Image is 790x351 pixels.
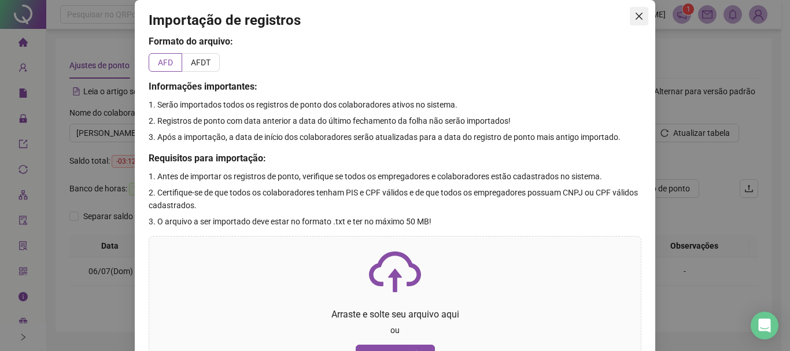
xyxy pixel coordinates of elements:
span: AFDT [191,58,211,67]
p: 3. O arquivo a ser importado deve estar no formato .txt e ter no máximo 50 MB! [149,215,641,228]
span: Requisitos para importação: [149,153,266,164]
span: 1. Antes de importar os registros de ponto, verifique se todos os empregadores e colaboradores es... [149,172,602,181]
h3: Importação de registros [149,12,641,30]
span: 1. Serão importados todos os registros de ponto dos colaboradores ativos no sistema. [149,100,457,109]
span: Formato do arquivo: [149,36,233,47]
div: Open Intercom Messenger [751,312,778,339]
span: Informações importantes: [149,81,257,92]
span: 2. Registros de ponto com data anterior a data do último fechamento da folha não serão importados! [149,116,511,125]
button: Close [630,7,648,25]
span: Arraste e solte seu arquivo aqui [331,309,459,320]
span: cloud-upload [369,246,421,298]
span: close [634,12,644,21]
span: 2. Certifique-se de que todos os colaboradores tenham PIS e CPF válidos e de que todos os emprega... [149,188,638,210]
span: 3. Após a importação, a data de início dos colaboradores serão atualizadas para a data do registr... [149,132,621,142]
span: AFD [158,58,173,67]
span: ou [390,326,400,335]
